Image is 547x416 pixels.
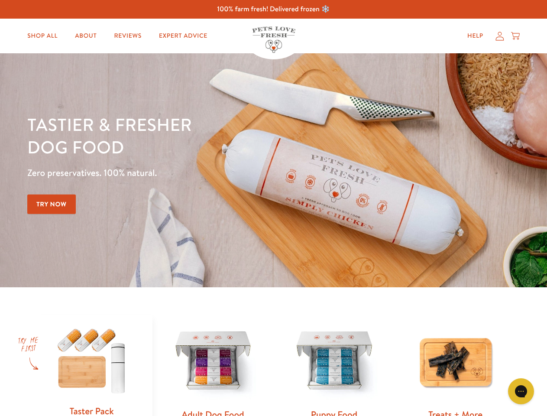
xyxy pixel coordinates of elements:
[68,27,104,45] a: About
[20,27,65,45] a: Shop All
[107,27,148,45] a: Reviews
[27,195,76,214] a: Try Now
[152,27,214,45] a: Expert Advice
[27,165,356,181] p: Zero preservatives. 100% natural.
[504,375,538,407] iframe: Gorgias live chat messenger
[252,26,295,53] img: Pets Love Fresh
[460,27,490,45] a: Help
[27,113,356,158] h1: Tastier & fresher dog food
